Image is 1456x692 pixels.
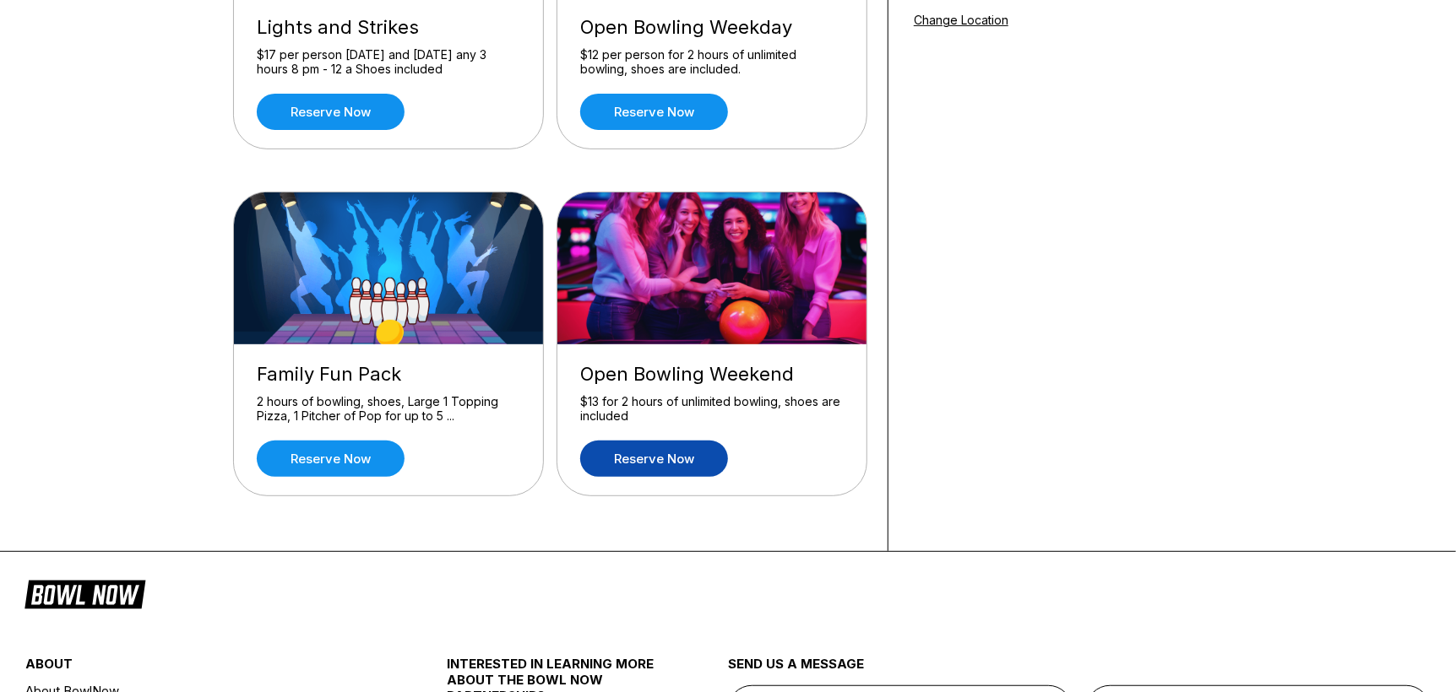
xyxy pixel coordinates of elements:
[257,94,405,130] a: Reserve now
[580,441,728,477] a: Reserve now
[580,16,844,39] div: Open Bowling Weekday
[728,656,1431,685] div: send us a message
[580,94,728,130] a: Reserve now
[914,13,1008,27] a: Change Location
[257,47,520,77] div: $17 per person [DATE] and [DATE] any 3 hours 8 pm - 12 a Shoes included
[257,394,520,424] div: 2 hours of bowling, shoes, Large 1 Topping Pizza, 1 Pitcher of Pop for up to 5 ...
[25,656,377,680] div: about
[257,363,520,386] div: Family Fun Pack
[257,441,405,477] a: Reserve now
[580,363,844,386] div: Open Bowling Weekend
[580,47,844,77] div: $12 per person for 2 hours of unlimited bowling, shoes are included.
[257,16,520,39] div: Lights and Strikes
[234,192,545,344] img: Family Fun Pack
[557,192,868,344] img: Open Bowling Weekend
[580,394,844,424] div: $13 for 2 hours of unlimited bowling, shoes are included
